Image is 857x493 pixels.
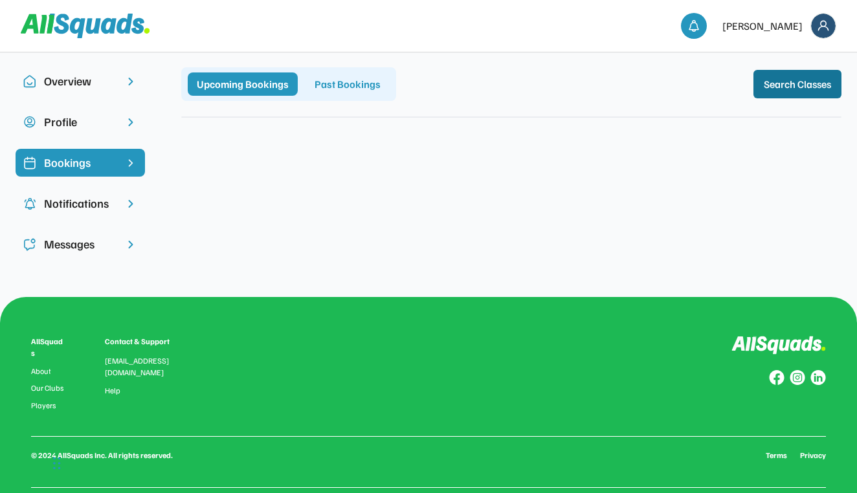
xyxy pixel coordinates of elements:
[105,355,185,378] div: [EMAIL_ADDRESS][DOMAIN_NAME]
[124,157,137,170] img: chevron-right%20copy%203.svg
[188,72,298,96] div: Upcoming Bookings
[811,14,836,38] img: Frame%2018.svg
[44,72,117,90] div: Overview
[722,18,803,34] div: [PERSON_NAME]
[44,113,117,131] div: Profile
[124,116,137,129] img: chevron-right.svg
[800,450,826,461] a: Privacy
[124,238,137,251] img: chevron-right.svg
[31,367,66,376] a: About
[687,19,700,32] img: bell-03%20%281%29.svg
[23,238,36,251] img: Icon%20copy%205.svg
[31,384,66,393] a: Our Clubs
[23,197,36,210] img: Icon%20copy%204.svg
[44,195,117,212] div: Notifications
[753,70,841,98] button: Search Classes
[306,72,390,96] div: Past Bookings
[769,370,785,386] img: Group%20copy%208.svg
[23,157,36,170] img: Icon%20%2819%29.svg
[31,401,66,410] a: Players
[105,386,120,395] a: Help
[44,154,117,171] div: Bookings
[810,370,826,386] img: Group%20copy%206.svg
[23,75,36,88] img: Icon%20copy%2010.svg
[731,336,826,355] img: Logo%20inverted.svg
[124,197,137,210] img: chevron-right.svg
[31,450,173,461] div: © 2024 AllSquads Inc. All rights reserved.
[105,336,185,347] div: Contact & Support
[44,236,117,253] div: Messages
[23,116,36,129] img: user-circle.svg
[31,336,66,359] div: AllSquads
[766,450,787,461] a: Terms
[790,370,805,386] img: Group%20copy%207.svg
[124,75,137,88] img: chevron-right.svg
